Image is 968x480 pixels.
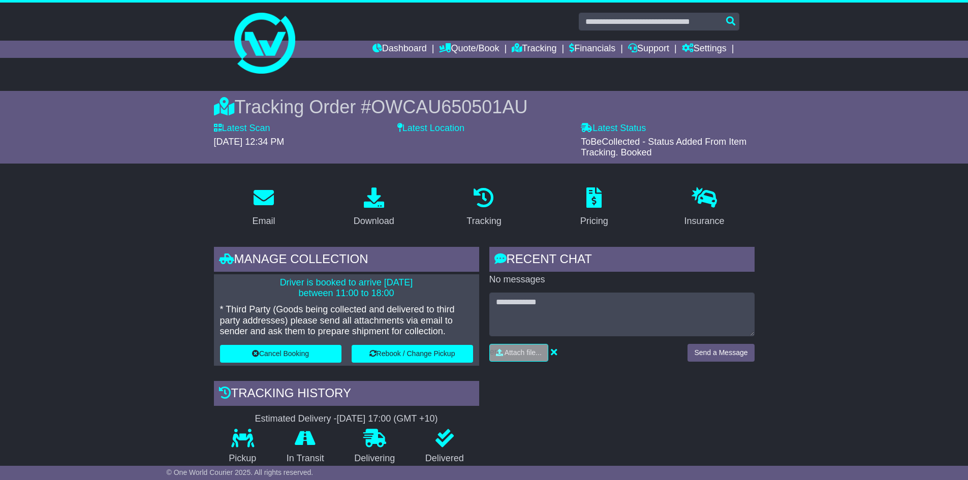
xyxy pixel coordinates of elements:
[628,41,669,58] a: Support
[220,277,473,299] p: Driver is booked to arrive [DATE] between 11:00 to 18:00
[688,344,754,362] button: Send a Message
[354,214,394,228] div: Download
[678,184,731,232] a: Insurance
[271,453,339,464] p: In Transit
[397,123,464,134] label: Latest Location
[352,345,473,363] button: Rebook / Change Pickup
[214,413,479,425] div: Estimated Delivery -
[410,453,479,464] p: Delivered
[580,214,608,228] div: Pricing
[371,97,527,117] span: OWCAU650501AU
[214,137,285,147] span: [DATE] 12:34 PM
[347,184,401,232] a: Download
[512,41,556,58] a: Tracking
[489,274,755,285] p: No messages
[214,123,270,134] label: Latest Scan
[220,345,341,363] button: Cancel Booking
[581,137,746,158] span: ToBeCollected - Status Added From Item Tracking. Booked
[214,96,755,118] div: Tracking Order #
[684,214,725,228] div: Insurance
[581,123,646,134] label: Latest Status
[460,184,508,232] a: Tracking
[466,214,501,228] div: Tracking
[339,453,411,464] p: Delivering
[214,381,479,408] div: Tracking history
[569,41,615,58] a: Financials
[245,184,282,232] a: Email
[220,304,473,337] p: * Third Party (Goods being collected and delivered to third party addresses) please send all atta...
[167,468,314,476] span: © One World Courier 2025. All rights reserved.
[214,453,272,464] p: Pickup
[439,41,499,58] a: Quote/Book
[252,214,275,228] div: Email
[214,247,479,274] div: Manage collection
[574,184,615,232] a: Pricing
[682,41,727,58] a: Settings
[337,413,438,425] div: [DATE] 17:00 (GMT +10)
[489,247,755,274] div: RECENT CHAT
[372,41,427,58] a: Dashboard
